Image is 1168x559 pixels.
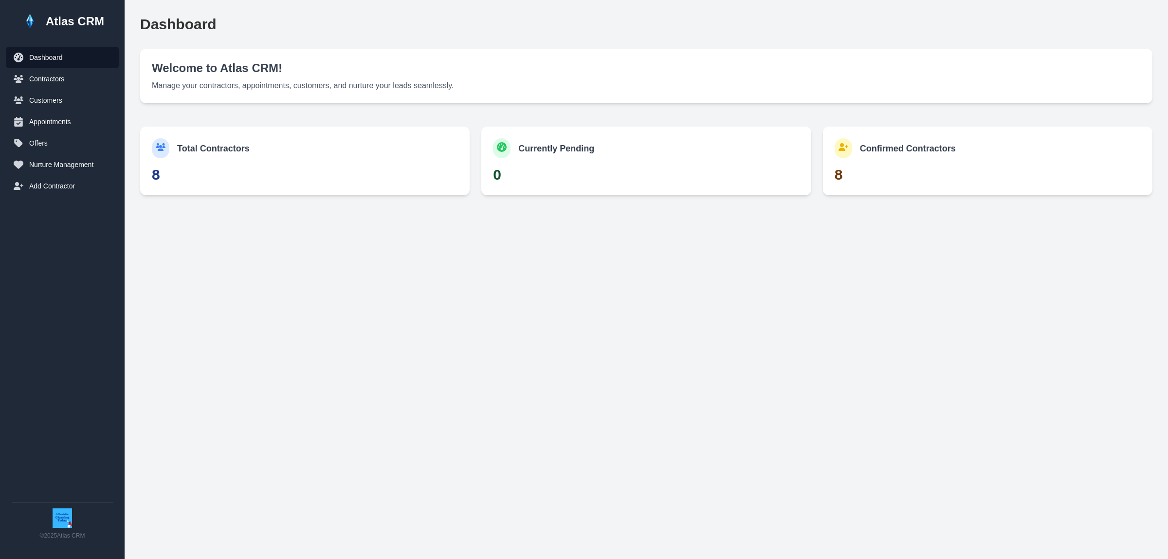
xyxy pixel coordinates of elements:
h2: Dashboard [140,16,1152,33]
p: 8 [152,166,458,184]
h3: Total Contractors [177,142,250,155]
p: 0 [493,166,799,184]
h1: Atlas CRM [46,14,104,29]
p: Manage your contractors, appointments, customers, and nurture your leads seamlessly. [152,80,1141,92]
h3: Currently Pending [518,142,594,155]
button: Customers [6,90,119,111]
button: Appointments [6,111,119,132]
button: Offers [6,132,119,154]
h3: Confirmed Contractors [860,142,956,155]
button: Contractors [6,68,119,90]
button: Add Contractor [6,175,119,197]
img: ACT Logo [53,508,72,528]
p: © 2025 Atlas CRM [40,532,85,540]
button: Dashboard [6,47,119,68]
h2: Welcome to Atlas CRM! [152,60,1141,76]
img: Atlas Logo [20,12,40,31]
button: Nurture Management [6,154,119,175]
p: 8 [835,166,1141,184]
